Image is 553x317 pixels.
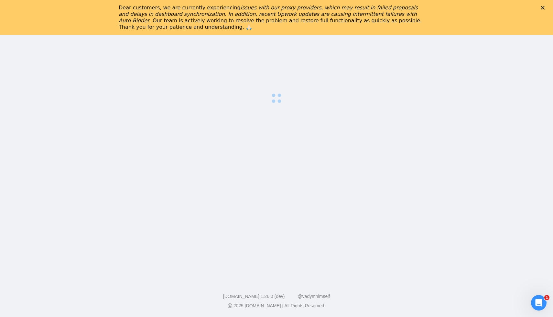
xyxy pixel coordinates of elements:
div: Close [541,6,547,10]
i: issues with our proxy providers, which may result in failed proposals and delays in dashboard syn... [119,5,418,24]
a: @vadymhimself [298,294,330,299]
a: [DOMAIN_NAME] 1.26.0 (dev) [223,294,285,299]
span: 1 [544,295,549,300]
div: 2025 [DOMAIN_NAME] | All Rights Reserved. [5,302,548,309]
div: Dear customers, we are currently experiencing . Our team is actively working to resolve the probl... [119,5,424,30]
span: copyright [228,303,232,308]
iframe: Intercom live chat [531,295,547,311]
